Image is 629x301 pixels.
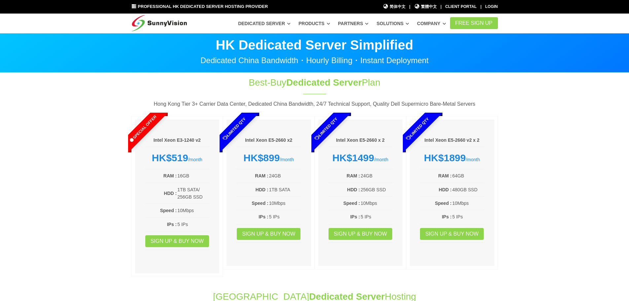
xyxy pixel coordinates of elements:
h6: Intel Xeon E5-2660 x 2 [328,137,393,144]
b: Speed : [160,208,177,213]
td: 1TB SATA/ 256GB SSD [177,186,209,201]
p: Dedicated China Bandwidth・Hourly Billing・Instant Deployment [131,56,498,64]
td: 480GB SSD [452,186,484,194]
b: Speed : [343,201,360,206]
li: | [480,4,481,10]
a: Products [298,18,330,29]
div: /month [145,152,210,164]
strong: HK$899 [243,152,280,163]
b: HDD : [439,187,452,192]
b: IPs : [442,214,452,219]
td: 24GB [269,172,301,180]
td: 16GB [177,172,209,180]
a: Login [485,4,498,9]
a: Dedicated Server [238,18,291,29]
div: /month [420,152,484,164]
h6: Intel Xeon E5-2660 x2 [236,137,301,144]
b: HDD : [256,187,268,192]
td: 5 IPs [269,213,301,221]
div: /month [328,152,393,164]
li: | [440,4,441,10]
b: HDD : [164,191,177,196]
b: Speed : [252,201,268,206]
td: 10Mbps [269,199,301,207]
span: Limited Qty [207,101,262,157]
td: 5 IPs [177,220,209,228]
b: RAM : [347,173,360,178]
strong: HK$519 [152,152,188,163]
h6: Intel Xeon E3-1240 v2 [145,137,210,144]
div: /month [236,152,301,164]
strong: HK$1499 [332,152,374,163]
h6: Intel Xeon E5-2660 v2 x 2 [420,137,484,144]
b: HDD : [347,187,360,192]
a: Sign up & Buy Now [420,228,484,240]
a: FREE Sign Up [450,17,498,29]
span: Limited Qty [390,101,445,157]
td: 10Mbps [452,199,484,207]
td: 5 IPs [452,213,484,221]
a: Sign up & Buy Now [237,228,300,240]
b: IPs : [350,214,360,219]
td: 1TB SATA [269,186,301,194]
a: Sign up & Buy Now [329,228,392,240]
b: RAM : [163,173,177,178]
b: Speed : [435,201,452,206]
a: Partners [338,18,369,29]
b: RAM : [438,173,451,178]
a: 繁體中文 [414,4,437,10]
a: 简体中文 [383,4,406,10]
td: 5 IPs [360,213,393,221]
p: HK Dedicated Server Simplified [131,38,498,52]
strong: HK$1899 [424,152,466,163]
span: Limited Qty [298,101,354,157]
span: Professional HK Dedicated Server Hosting Provider [138,4,268,9]
td: 10Mbps [360,199,393,207]
a: Solutions [376,18,409,29]
b: IPs : [167,222,177,227]
td: 64GB [452,172,484,180]
h1: Best-Buy Plan [205,76,425,89]
td: 256GB SSD [360,186,393,194]
a: Sign up & Buy Now [145,235,209,247]
a: Company [417,18,446,29]
p: Hong Kong Tier 3+ Carrier Data Center, Dedicated China Bandwidth, 24/7 Technical Support, Quality... [131,100,498,108]
td: 24GB [360,172,393,180]
li: | [409,4,410,10]
b: RAM : [255,173,268,178]
a: Client Portal [445,4,477,9]
span: Dedicated Server [286,77,362,88]
span: Special Offer [115,101,170,157]
b: IPs : [259,214,268,219]
td: 10Mbps [177,207,209,214]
